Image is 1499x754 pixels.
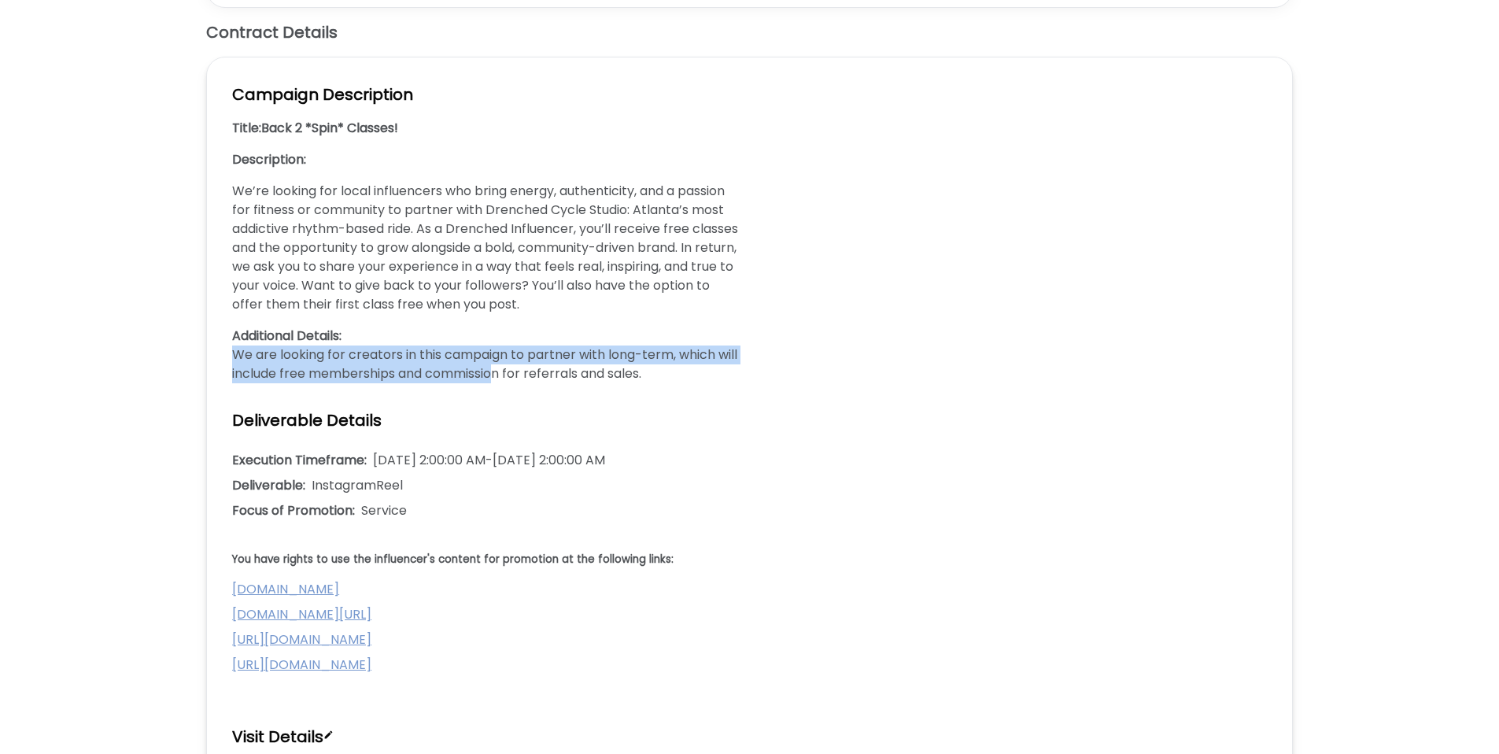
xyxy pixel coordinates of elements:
[232,605,371,623] a: [DOMAIN_NAME][URL]
[312,476,403,495] h3: Instagram Reel
[232,408,1267,432] h2: Deliverable Details
[361,501,407,520] h3: Service
[232,182,743,314] p: We’re looking for local influencers who bring energy, authenticity, and a passion for fitness or ...
[232,119,743,138] h3: Title:
[232,150,743,169] h3: Description:
[232,656,371,674] a: [URL][DOMAIN_NAME]
[232,476,305,495] h3: Deliverable:
[232,501,355,520] h3: Focus of Promotion:
[206,20,1293,44] h2: Contract Details
[232,630,371,649] a: [URL][DOMAIN_NAME]
[232,346,737,383] p: We are looking for creators in this campaign to partner with long-term, which will include free m...
[373,451,605,470] h3: [DATE] 2:00:00 AM - [DATE] 2:00:00 AM
[232,451,367,470] h3: Execution Timeframe:
[261,119,398,137] h3: Back 2 *Spin* Classes!
[232,327,743,346] h3: Additional Details:
[232,552,1267,567] p: You have rights to use the influencer's content for promotion at the following links:
[232,580,339,598] a: [DOMAIN_NAME]
[232,725,1267,748] h2: Visit Details
[232,83,1267,106] h2: Campaign Description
